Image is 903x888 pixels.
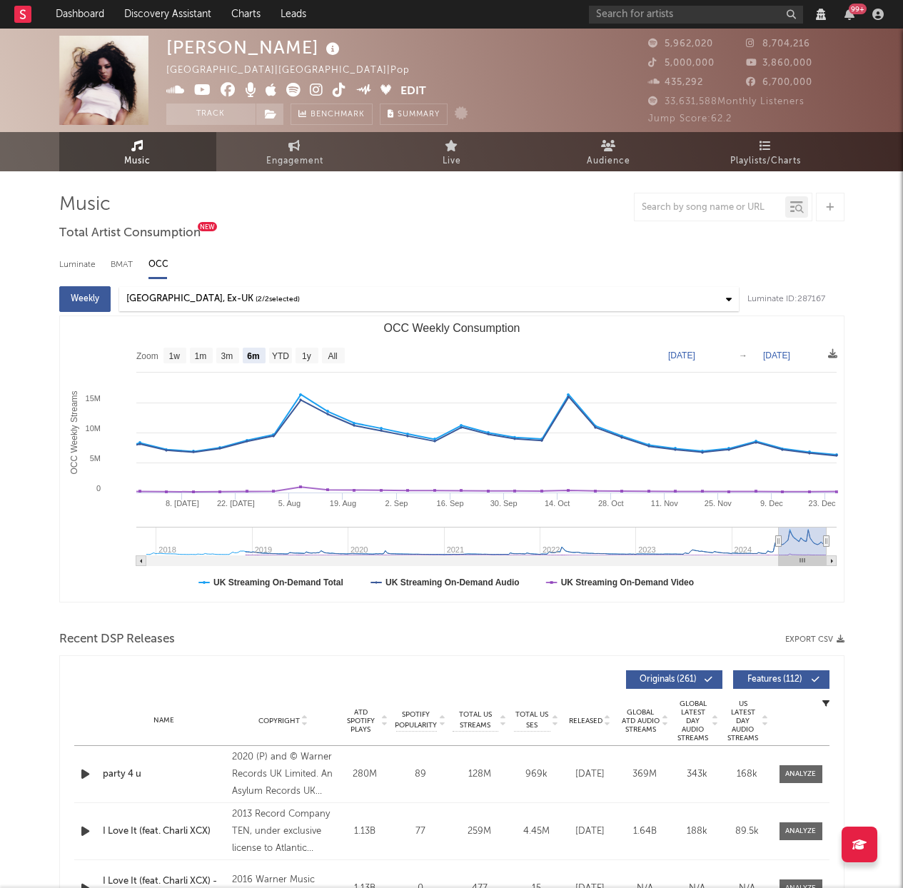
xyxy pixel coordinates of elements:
[124,153,151,170] span: Music
[221,351,233,361] text: 3m
[849,4,867,14] div: 99 +
[544,499,569,508] text: 14. Oct
[453,710,498,731] span: Total US Streams
[198,222,217,231] div: New
[59,631,175,648] span: Recent DSP Releases
[676,824,719,839] div: 188k
[398,111,440,118] span: Summary
[302,351,311,361] text: 1y
[687,132,844,171] a: Playlists/Charts
[676,700,710,742] span: Global Latest Day Audio Streams
[650,499,677,508] text: 11. Nov
[247,351,259,361] text: 6m
[383,322,520,334] text: OCC Weekly Consumption
[648,59,715,68] span: 5,000,000
[742,675,808,684] span: Features ( 112 )
[400,83,426,101] button: Edit
[342,708,380,734] span: ATD Spotify Plays
[103,767,226,782] a: party 4 u
[232,806,334,857] div: 2013 Record Company TEN, under exclusive license to Atlantic Recording Corporation for the United...
[763,350,790,360] text: [DATE]
[514,767,559,782] div: 969k
[89,454,100,463] text: 5M
[258,717,300,725] span: Copyright
[635,675,701,684] span: Originals ( 261 )
[148,253,167,277] div: OCC
[194,351,206,361] text: 1m
[395,710,437,731] span: Spotify Popularity
[278,499,300,508] text: 5. Aug
[103,824,226,839] a: I Love It (feat. Charli XCX)
[621,767,669,782] div: 369M
[626,670,722,689] button: Originals(261)
[59,132,216,171] a: Music
[560,577,693,587] text: UK Streaming On-Demand Video
[589,6,803,24] input: Search for artists
[213,577,343,587] text: UK Streaming On-Demand Total
[808,499,835,508] text: 23. Dec
[60,316,844,602] svg: OCC Weekly Consumption
[166,104,256,125] button: Track
[746,59,812,68] span: 3,860,000
[69,390,79,474] text: OCC Weekly Streams
[165,499,198,508] text: 8. [DATE]
[59,286,111,312] div: Weekly
[676,767,719,782] div: 343k
[342,767,388,782] div: 280M
[530,132,687,171] a: Audience
[844,9,854,20] button: 99+
[216,499,254,508] text: 22. [DATE]
[635,202,785,213] input: Search by song name or URL
[587,153,630,170] span: Audience
[385,577,520,587] text: UK Streaming On-Demand Audio
[569,717,602,725] span: Released
[395,824,445,839] div: 77
[96,484,100,493] text: 0
[216,132,373,171] a: Engagement
[166,62,443,79] div: [GEOGRAPHIC_DATA] | [GEOGRAPHIC_DATA] | Pop
[59,225,201,242] span: Total Artist Consumption
[648,39,713,49] span: 5,962,020
[232,749,334,800] div: 2020 (P) and © Warner Records UK Limited. An Asylum Records UK release.
[490,499,517,508] text: 30. Sep
[59,253,96,277] div: Luminate
[739,350,747,360] text: →
[266,153,323,170] span: Engagement
[136,351,158,361] text: Zoom
[443,153,461,170] span: Live
[621,824,669,839] div: 1.64B
[746,78,812,87] span: 6,700,000
[271,351,288,361] text: YTD
[648,78,703,87] span: 435,292
[126,291,253,308] div: [GEOGRAPHIC_DATA], Ex-UK
[342,824,388,839] div: 1.13B
[373,132,530,171] a: Live
[453,824,507,839] div: 259M
[85,394,100,403] text: 15M
[726,824,769,839] div: 89.5k
[785,635,844,644] button: Export CSV
[168,351,180,361] text: 1w
[103,715,226,726] div: Name
[747,291,844,308] div: Luminate ID: 287167
[328,351,337,361] text: All
[621,708,660,734] span: Global ATD Audio Streams
[668,350,695,360] text: [DATE]
[733,670,829,689] button: Features(112)
[166,36,343,59] div: [PERSON_NAME]
[291,104,373,125] a: Benchmark
[514,710,550,731] span: Total US SES
[760,499,782,508] text: 9. Dec
[746,39,810,49] span: 8,704,216
[726,700,760,742] span: US Latest Day Audio Streams
[730,153,801,170] span: Playlists/Charts
[111,253,134,277] div: BMAT
[648,114,732,123] span: Jump Score: 62.2
[514,824,559,839] div: 4.45M
[597,499,622,508] text: 28. Oct
[380,104,448,125] button: Summary
[329,499,355,508] text: 19. Aug
[648,97,804,106] span: 33,631,588 Monthly Listeners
